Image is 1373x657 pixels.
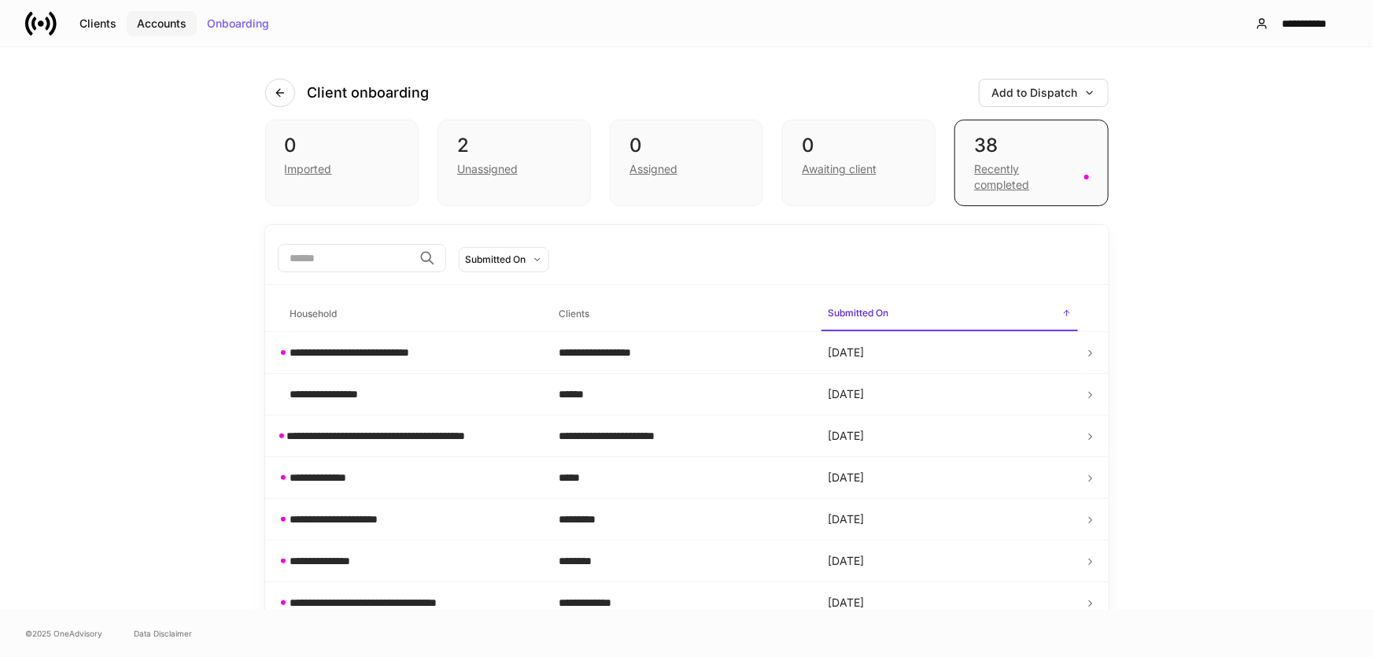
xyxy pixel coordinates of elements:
[197,11,279,36] button: Onboarding
[782,120,936,206] div: 0Awaiting client
[992,87,1095,98] div: Add to Dispatch
[974,161,1074,193] div: Recently completed
[815,541,1084,582] td: [DATE]
[290,306,338,321] h6: Household
[815,457,1084,499] td: [DATE]
[285,161,332,177] div: Imported
[802,133,916,158] div: 0
[207,18,269,29] div: Onboarding
[815,499,1084,541] td: [DATE]
[610,120,763,206] div: 0Assigned
[466,252,526,267] div: Submitted On
[974,133,1088,158] div: 38
[552,298,809,330] span: Clients
[815,415,1084,457] td: [DATE]
[815,582,1084,624] td: [DATE]
[629,161,677,177] div: Assigned
[437,120,591,206] div: 2Unassigned
[79,18,116,29] div: Clients
[459,247,549,272] button: Submitted On
[559,306,589,321] h6: Clients
[285,133,399,158] div: 0
[979,79,1109,107] button: Add to Dispatch
[815,374,1084,415] td: [DATE]
[821,297,1078,331] span: Submitted On
[629,133,744,158] div: 0
[137,18,186,29] div: Accounts
[802,161,877,177] div: Awaiting client
[284,298,541,330] span: Household
[457,133,571,158] div: 2
[265,120,419,206] div: 0Imported
[954,120,1108,206] div: 38Recently completed
[457,161,518,177] div: Unassigned
[69,11,127,36] button: Clients
[127,11,197,36] button: Accounts
[308,83,430,102] h4: Client onboarding
[828,305,888,320] h6: Submitted On
[134,627,192,640] a: Data Disclaimer
[815,332,1084,374] td: [DATE]
[25,627,102,640] span: © 2025 OneAdvisory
